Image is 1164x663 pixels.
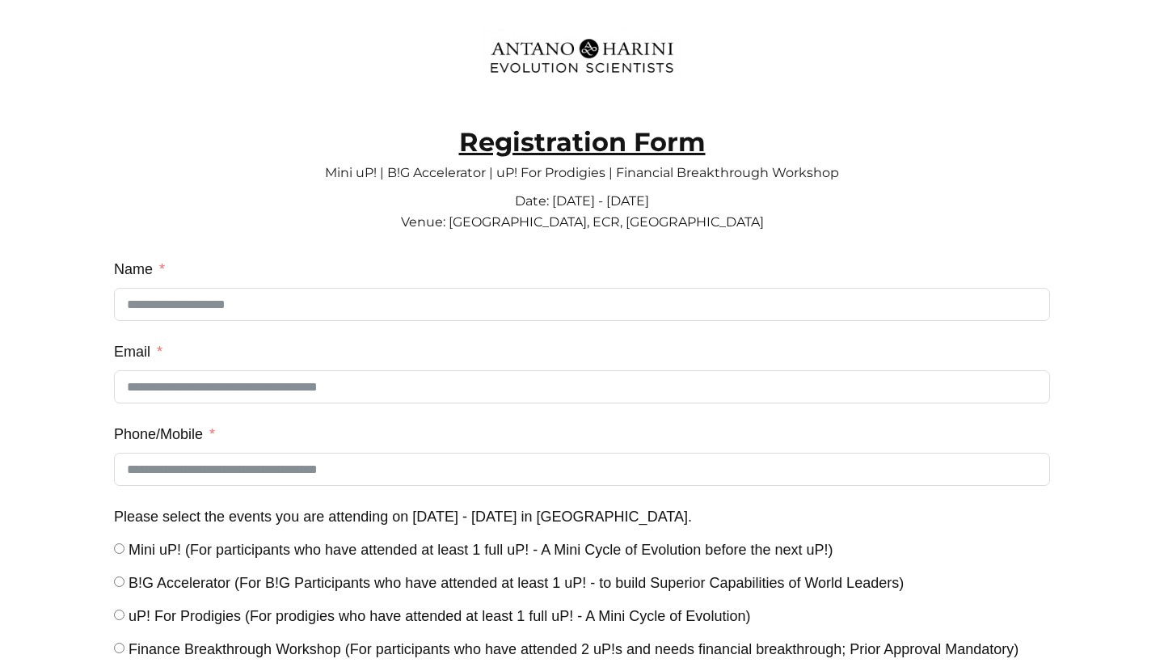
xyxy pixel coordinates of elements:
[129,542,833,558] span: Mini uP! (For participants who have attended at least 1 full uP! - A Mini Cycle of Evolution befo...
[129,641,1018,657] span: Finance Breakthrough Workshop (For participants who have attended 2 uP!s and needs financial brea...
[129,575,904,591] span: B!G Accelerator (For B!G Participants who have attended at least 1 uP! - to build Superior Capabi...
[482,28,682,83] img: Evolution-Scientist (2)
[114,610,124,620] input: uP! For Prodigies (For prodigies who have attended at least 1 full uP! - A Mini Cycle of Evolution)
[129,608,750,624] span: uP! For Prodigies (For prodigies who have attended at least 1 full uP! - A Mini Cycle of Evolution)
[114,153,1050,177] p: Mini uP! | B!G Accelerator | uP! For Prodigies | Financial Breakthrough Workshop
[114,643,124,653] input: Finance Breakthrough Workshop (For participants who have attended 2 uP!s and needs financial brea...
[114,255,165,284] label: Name
[114,370,1050,403] input: Email
[114,502,692,531] label: Please select the events you are attending on 18th - 21st Sep 2025 in Chennai.
[114,337,162,366] label: Email
[114,576,124,587] input: B!G Accelerator (For B!G Participants who have attended at least 1 uP! - to build Superior Capabi...
[459,126,706,158] strong: Registration Form
[114,420,215,449] label: Phone/Mobile
[114,453,1050,486] input: Phone/Mobile
[401,193,764,230] span: Date: [DATE] - [DATE] Venue: [GEOGRAPHIC_DATA], ECR, [GEOGRAPHIC_DATA]
[114,543,124,554] input: Mini uP! (For participants who have attended at least 1 full uP! - A Mini Cycle of Evolution befo...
